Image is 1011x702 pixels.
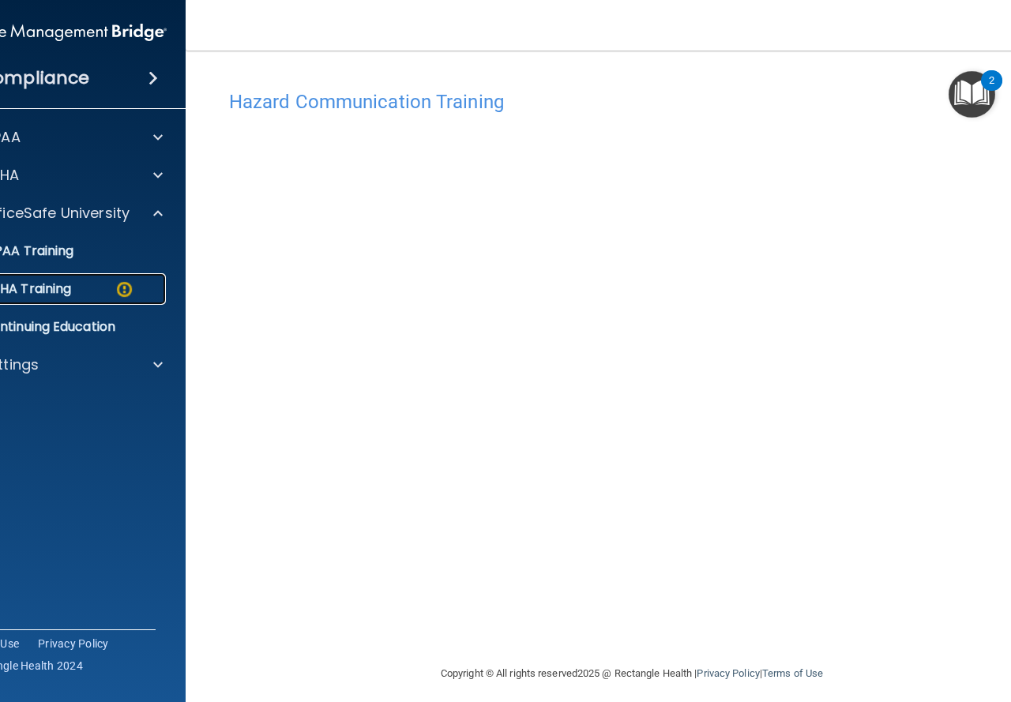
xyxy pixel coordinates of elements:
div: 2 [989,81,994,101]
button: Open Resource Center, 2 new notifications [949,71,995,118]
a: Privacy Policy [38,636,109,651]
a: Privacy Policy [697,667,759,679]
div: Copyright © All rights reserved 2025 @ Rectangle Health | | [344,648,920,699]
a: Terms of Use [762,667,823,679]
img: warning-circle.0cc9ac19.png [115,280,134,299]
